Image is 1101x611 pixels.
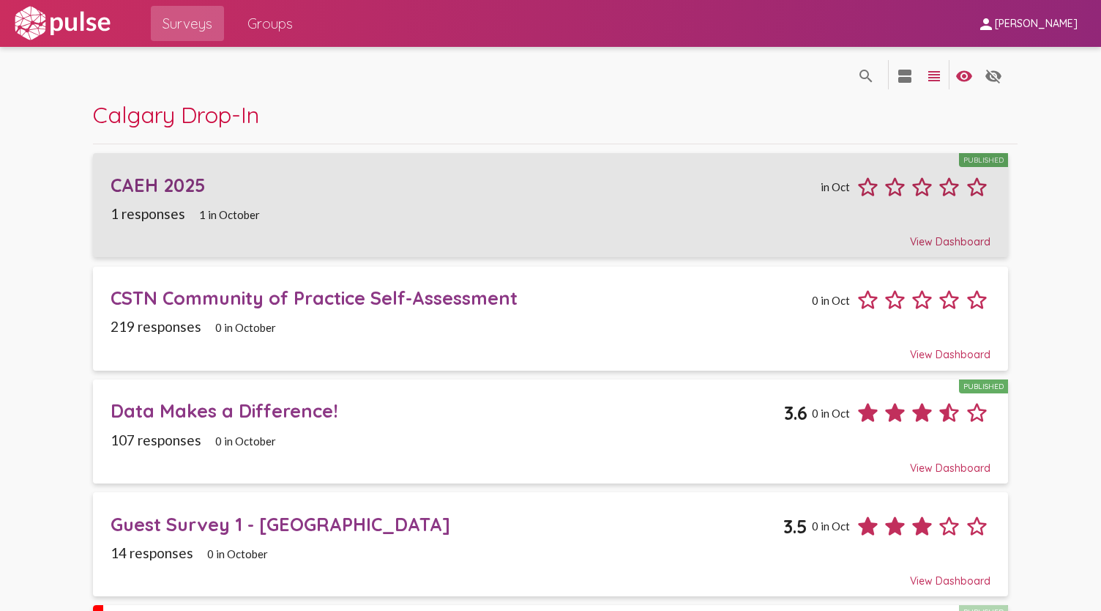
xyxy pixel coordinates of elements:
[111,399,784,422] div: Data Makes a Difference!
[977,15,995,33] mat-icon: person
[247,10,293,37] span: Groups
[949,60,979,89] button: language
[111,561,990,588] div: View Dashboard
[995,18,1078,31] span: [PERSON_NAME]
[151,6,224,41] a: Surveys
[93,153,1009,257] a: CAEH 2025Publishedin Oct1 responses1 in OctoberView Dashboard
[111,544,193,561] span: 14 responses
[163,10,212,37] span: Surveys
[812,407,850,420] span: 0 in Oct
[93,267,1009,371] a: CSTN Community of Practice Self-Assessment0 in Oct219 responses0 in OctoberView Dashboard
[207,547,268,560] span: 0 in October
[111,174,816,196] div: CAEH 2025
[821,180,850,193] span: in Oct
[111,318,201,335] span: 219 responses
[925,67,943,85] mat-icon: language
[812,519,850,533] span: 0 in Oct
[896,67,914,85] mat-icon: language
[111,448,990,475] div: View Dashboard
[215,434,276,448] span: 0 in October
[851,60,881,89] button: language
[919,60,949,89] button: language
[199,208,260,221] span: 1 in October
[111,222,990,248] div: View Dashboard
[985,67,1002,85] mat-icon: language
[959,153,1008,167] div: Published
[979,60,1008,89] button: language
[215,321,276,334] span: 0 in October
[111,205,185,222] span: 1 responses
[857,67,875,85] mat-icon: language
[783,515,807,538] span: 3.5
[111,432,201,448] span: 107 responses
[111,335,990,361] div: View Dashboard
[966,10,1089,37] button: [PERSON_NAME]
[93,379,1009,484] a: Data Makes a Difference!Published3.60 in Oct107 responses0 in OctoberView Dashboard
[890,60,919,89] button: language
[812,294,850,307] span: 0 in Oct
[12,5,113,42] img: white-logo.svg
[111,513,783,536] div: Guest Survey 1 - [GEOGRAPHIC_DATA]
[111,286,807,309] div: CSTN Community of Practice Self-Assessment
[955,67,973,85] mat-icon: language
[93,492,1009,596] a: Guest Survey 1 - [GEOGRAPHIC_DATA]3.50 in Oct14 responses0 in OctoberView Dashboard
[784,401,807,424] span: 3.6
[959,379,1008,393] div: Published
[93,100,259,129] span: Calgary Drop-In
[236,6,305,41] a: Groups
